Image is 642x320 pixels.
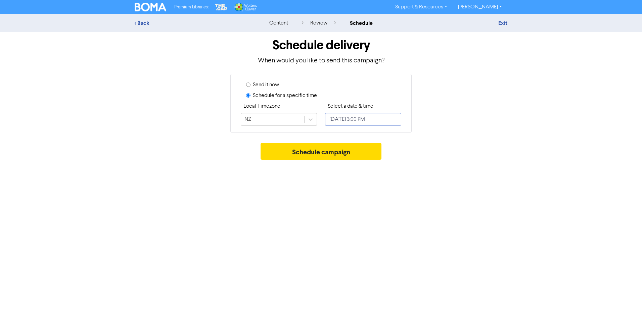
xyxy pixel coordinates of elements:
[498,20,507,26] a: Exit
[558,248,642,320] iframe: Chat Widget
[174,5,209,9] span: Premium Libraries:
[253,92,317,100] label: Schedule for a specific time
[214,3,229,11] img: The Gap
[453,2,507,12] a: [PERSON_NAME]
[135,3,166,11] img: BOMA Logo
[244,115,251,123] div: NZ
[302,19,336,27] div: review
[325,113,401,126] input: Click to select a date
[135,56,507,66] p: When would you like to send this campaign?
[350,19,373,27] div: schedule
[390,2,453,12] a: Support & Resources
[269,19,288,27] div: content
[135,19,252,27] div: < Back
[253,81,279,89] label: Send it now
[234,3,257,11] img: Wolters Kluwer
[243,102,280,110] label: Local Timezone
[135,38,507,53] h1: Schedule delivery
[328,102,373,110] label: Select a date & time
[261,143,382,160] button: Schedule campaign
